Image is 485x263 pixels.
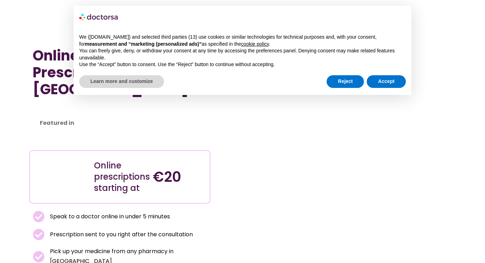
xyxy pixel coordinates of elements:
[33,47,207,98] h1: Online Doctor Prescription in [GEOGRAPHIC_DATA]
[94,160,146,194] div: Online prescriptions starting at
[79,34,406,47] p: We ([DOMAIN_NAME]) and selected third parties (13) use cookies or similar technologies for techni...
[153,168,204,185] h4: €20
[79,61,406,68] p: Use the “Accept” button to consent. Use the “Reject” button to continue without accepting.
[367,75,406,88] button: Accept
[85,41,201,47] strong: measurement and “marketing (personalized ads)”
[33,113,207,122] iframe: Customer reviews powered by Trustpilot
[33,105,138,113] iframe: Customer reviews powered by Trustpilot
[79,11,119,23] img: logo
[48,212,170,222] span: Speak to a doctor online in under 5 minutes
[40,119,74,127] strong: Featured in
[327,75,364,88] button: Reject
[48,230,193,239] span: Prescription sent to you right after the consultation
[40,156,82,198] img: Illustration depicting a young woman in a casual outfit, engaged with her smartphone. She has a p...
[241,41,269,47] a: cookie policy
[79,47,406,61] p: You can freely give, deny, or withdraw your consent at any time by accessing the preferences pane...
[79,75,164,88] button: Learn more and customize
